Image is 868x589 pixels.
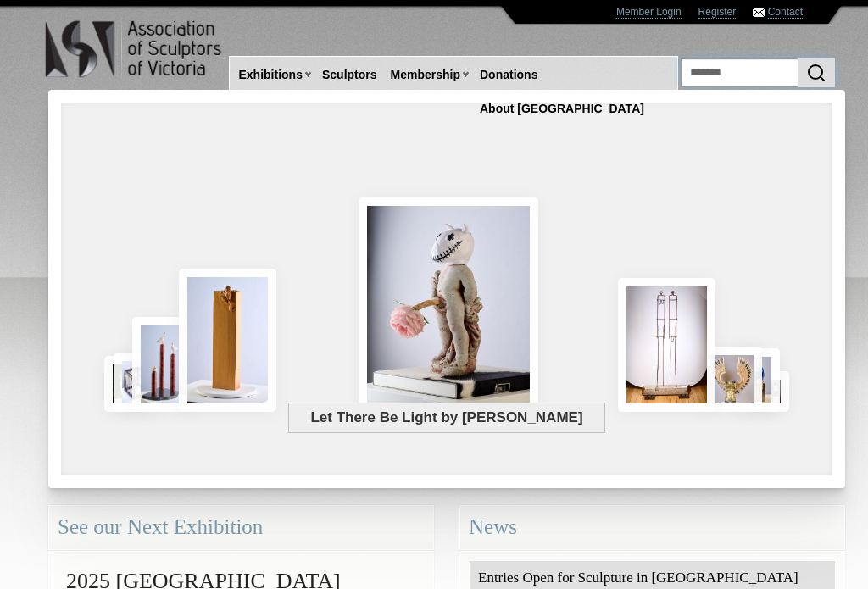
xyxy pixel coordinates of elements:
a: Register [698,6,737,19]
a: Member Login [616,6,682,19]
div: See our Next Exhibition [48,505,434,550]
div: News [459,505,845,550]
img: Little Frog. Big Climb [179,269,276,413]
span: Let There Be Light by [PERSON_NAME] [288,403,605,433]
img: Contact ASV [753,8,765,17]
img: Let There Be Light [359,197,537,412]
a: Exhibitions [232,59,309,91]
a: Donations [473,59,544,91]
img: Search [806,63,826,83]
a: About [GEOGRAPHIC_DATA] [473,93,651,125]
img: logo.png [44,17,225,81]
a: Membership [384,59,467,91]
a: Contact [768,6,803,19]
a: Sculptors [315,59,384,91]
